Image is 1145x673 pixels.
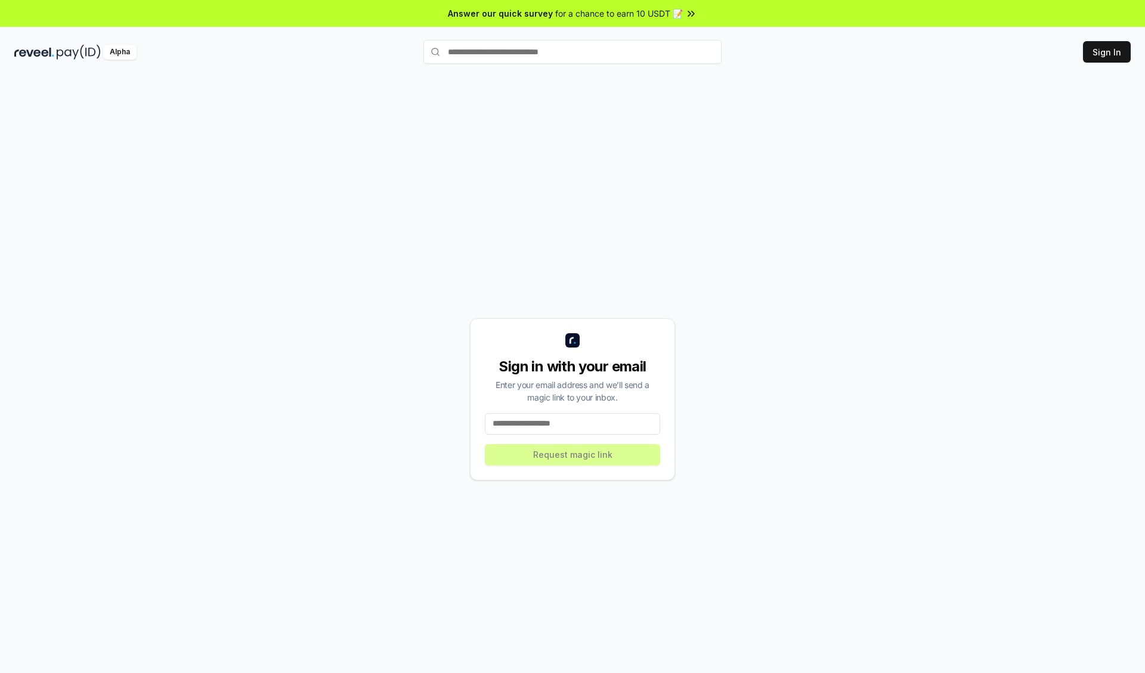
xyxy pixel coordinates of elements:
div: Alpha [103,45,137,60]
span: for a chance to earn 10 USDT 📝 [555,7,683,20]
div: Sign in with your email [485,357,660,376]
img: reveel_dark [14,45,54,60]
img: pay_id [57,45,101,60]
button: Sign In [1083,41,1131,63]
span: Answer our quick survey [448,7,553,20]
img: logo_small [565,333,580,348]
div: Enter your email address and we’ll send a magic link to your inbox. [485,379,660,404]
